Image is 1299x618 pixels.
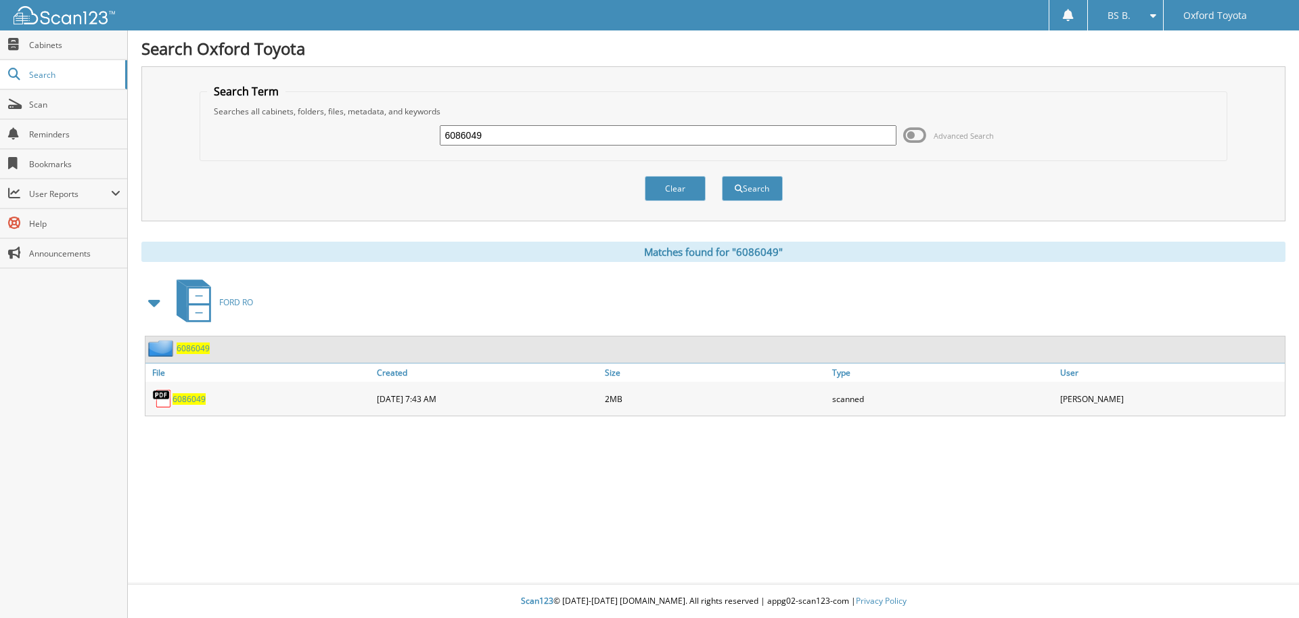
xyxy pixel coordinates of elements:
div: [DATE] 7:43 AM [373,385,601,412]
div: scanned [829,385,1057,412]
iframe: Chat Widget [1231,553,1299,618]
span: BS B. [1108,12,1131,20]
span: Announcements [29,248,120,259]
a: FORD RO [168,275,253,329]
a: 6086049 [173,393,206,405]
span: Bookmarks [29,158,120,170]
div: 2MB [601,385,829,412]
h1: Search Oxford Toyota [141,37,1285,60]
span: FORD RO [219,296,253,308]
div: Matches found for "6086049" [141,242,1285,262]
span: Help [29,218,120,229]
img: folder2.png [148,340,177,357]
a: Type [829,363,1057,382]
a: Privacy Policy [856,595,907,606]
span: Scan123 [521,595,553,606]
button: Clear [645,176,706,201]
a: Size [601,363,829,382]
span: Cabinets [29,39,120,51]
img: scan123-logo-white.svg [14,6,115,24]
a: Created [373,363,601,382]
a: 6086049 [177,343,210,354]
span: User Reports [29,188,111,200]
a: File [145,363,373,382]
span: Reminders [29,129,120,140]
span: Search [29,69,118,81]
a: User [1057,363,1285,382]
legend: Search Term [207,84,286,99]
span: Oxford Toyota [1183,12,1247,20]
button: Search [722,176,783,201]
span: Advanced Search [934,131,994,141]
div: © [DATE]-[DATE] [DOMAIN_NAME]. All rights reserved | appg02-scan123-com | [128,585,1299,618]
img: PDF.png [152,389,173,409]
div: Searches all cabinets, folders, files, metadata, and keywords [207,106,1221,117]
div: [PERSON_NAME] [1057,385,1285,412]
span: Scan [29,99,120,110]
